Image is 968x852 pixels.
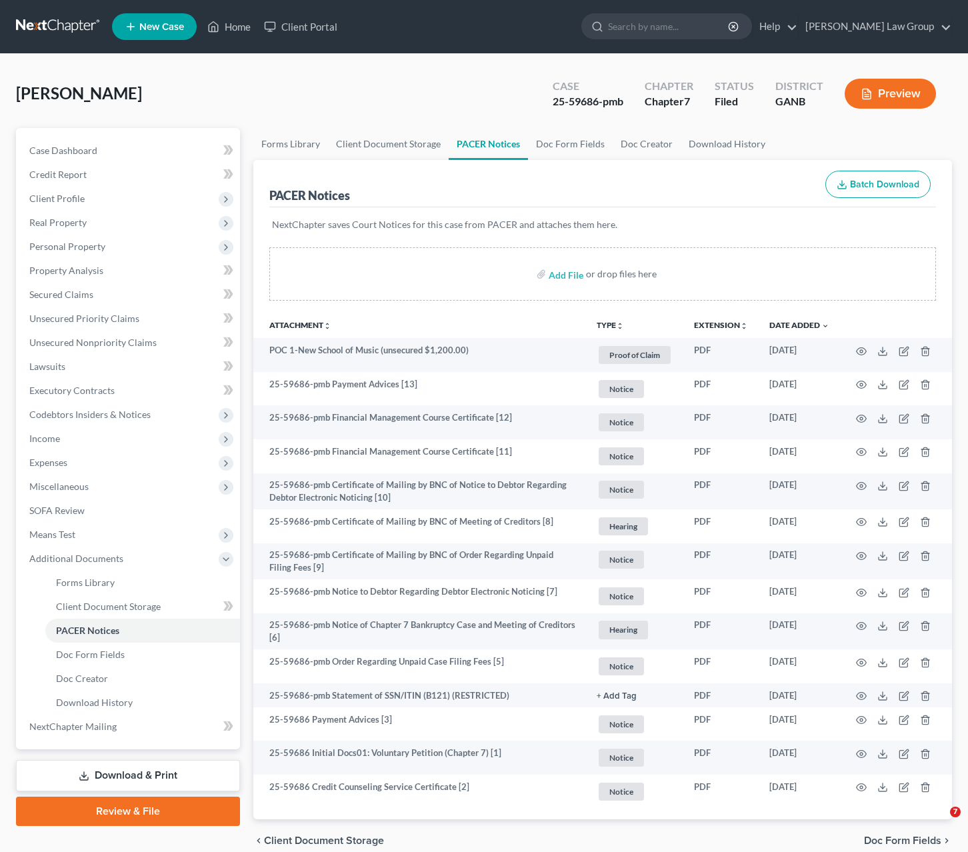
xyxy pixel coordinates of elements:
a: Forms Library [45,571,240,595]
a: Attachmentunfold_more [269,320,331,330]
a: Proof of Claim [597,344,673,366]
span: Doc Form Fields [864,835,941,846]
span: Download History [56,697,133,708]
span: Client Document Storage [264,835,384,846]
span: Notice [599,715,644,733]
a: Download History [681,128,773,160]
td: 25-59686-pmb Notice to Debtor Regarding Debtor Electronic Noticing [7] [253,579,586,613]
iframe: Intercom live chat [923,807,955,839]
td: [DATE] [759,707,840,741]
div: Case [553,79,623,94]
a: Download History [45,691,240,715]
button: Batch Download [825,171,931,199]
td: PDF [683,338,759,372]
td: 25-59686-pmb Order Regarding Unpaid Case Filing Fees [5] [253,649,586,683]
div: District [775,79,823,94]
span: Lawsuits [29,361,65,372]
a: Doc Creator [45,667,240,691]
a: Notice [597,781,673,803]
span: New Case [139,22,184,32]
span: Notice [599,657,644,675]
span: Miscellaneous [29,481,89,492]
td: [DATE] [759,741,840,775]
a: Property Analysis [19,259,240,283]
td: PDF [683,439,759,473]
td: PDF [683,509,759,543]
a: Notice [597,747,673,769]
a: Client Document Storage [45,595,240,619]
button: TYPEunfold_more [597,321,624,330]
td: 25-59686-pmb Notice of Chapter 7 Bankruptcy Case and Meeting of Creditors [6] [253,613,586,650]
td: PDF [683,579,759,613]
td: [DATE] [759,775,840,809]
span: Notice [599,380,644,398]
span: Additional Documents [29,553,123,564]
a: Notice [597,445,673,467]
i: unfold_more [616,322,624,330]
span: PACER Notices [56,625,119,636]
div: GANB [775,94,823,109]
a: NextChapter Mailing [19,715,240,739]
td: [DATE] [759,613,840,650]
td: 25-59686-pmb Financial Management Course Certificate [11] [253,439,586,473]
button: chevron_left Client Document Storage [253,835,384,846]
div: Status [715,79,754,94]
button: Doc Form Fields chevron_right [864,835,952,846]
a: Executory Contracts [19,379,240,403]
td: PDF [683,473,759,510]
td: PDF [683,775,759,809]
a: Client Portal [257,15,344,39]
span: Credit Report [29,169,87,180]
td: POC 1-New School of Music (unsecured $1,200.00) [253,338,586,372]
a: Doc Form Fields [528,128,613,160]
span: Executory Contracts [29,385,115,396]
span: 7 [684,95,690,107]
span: Hearing [599,517,648,535]
td: PDF [683,649,759,683]
div: Chapter [645,79,693,94]
i: unfold_more [323,322,331,330]
a: Client Document Storage [328,128,449,160]
i: expand_more [821,322,829,330]
span: 7 [950,807,961,817]
span: Client Profile [29,193,85,204]
td: PDF [683,543,759,580]
span: Notice [599,587,644,605]
a: Date Added expand_more [769,320,829,330]
a: SOFA Review [19,499,240,523]
a: PACER Notices [45,619,240,643]
i: chevron_right [941,835,952,846]
a: PACER Notices [449,128,528,160]
td: PDF [683,707,759,741]
div: Filed [715,94,754,109]
td: PDF [683,405,759,439]
a: Home [201,15,257,39]
a: Lawsuits [19,355,240,379]
td: PDF [683,741,759,775]
span: [PERSON_NAME] [16,83,142,103]
span: Notice [599,551,644,569]
div: Chapter [645,94,693,109]
a: Credit Report [19,163,240,187]
span: Forms Library [56,577,115,588]
td: 25-59686-pmb Financial Management Course Certificate [12] [253,405,586,439]
a: Forms Library [253,128,328,160]
span: Income [29,433,60,444]
a: + Add Tag [597,689,673,702]
a: Notice [597,549,673,571]
div: 25-59686-pmb [553,94,623,109]
td: [DATE] [759,405,840,439]
td: 25-59686-pmb Statement of SSN/ITIN (B121) (RESTRICTED) [253,683,586,707]
a: Help [753,15,797,39]
span: Notice [599,749,644,767]
span: Notice [599,413,644,431]
span: Means Test [29,529,75,540]
span: Codebtors Insiders & Notices [29,409,151,420]
a: Notice [597,713,673,735]
span: Personal Property [29,241,105,252]
span: Doc Creator [56,673,108,684]
span: Doc Form Fields [56,649,125,660]
a: Case Dashboard [19,139,240,163]
a: Notice [597,479,673,501]
td: 25-59686-pmb Payment Advices [13] [253,372,586,406]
